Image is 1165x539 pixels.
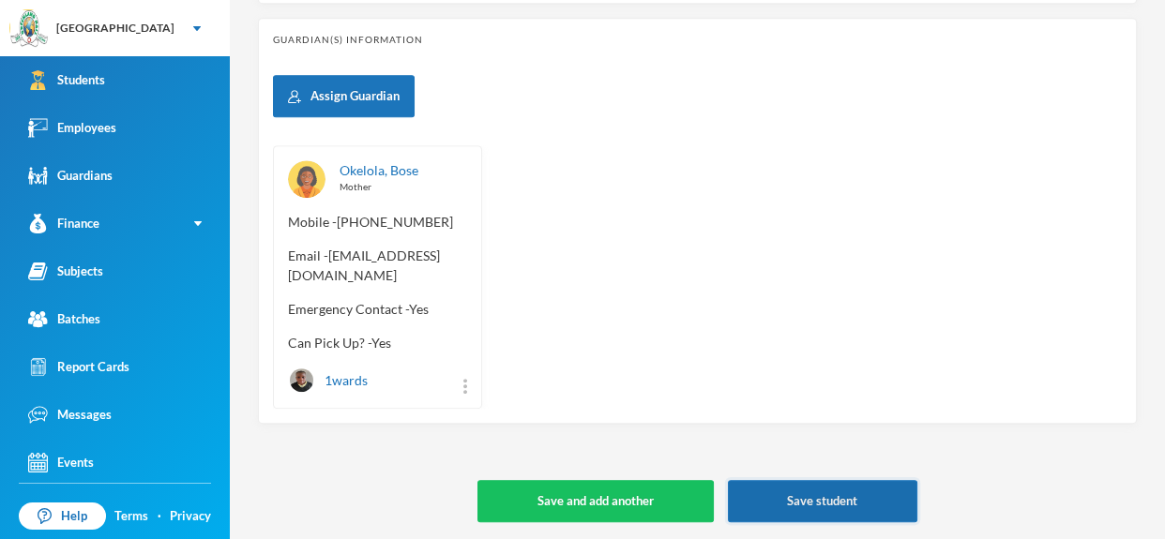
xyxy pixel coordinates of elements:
span: Can Pick Up? - Yes [288,333,467,352]
div: Guardians [28,166,113,186]
span: Email - [EMAIL_ADDRESS][DOMAIN_NAME] [288,246,467,285]
a: Terms [114,507,148,526]
div: [GEOGRAPHIC_DATA] [56,20,174,37]
div: Finance [28,214,99,233]
div: Employees [28,118,116,138]
div: Students [28,70,105,90]
img: more_vert [463,379,467,394]
div: Guardian(s) Information [273,33,1122,47]
div: Batches [28,309,100,329]
button: Save student [728,480,917,522]
div: Events [28,453,94,472]
div: Subjects [28,262,103,281]
div: 1 wards [288,367,368,394]
div: · [158,507,161,526]
a: Okelola, Bose [340,162,418,178]
img: GUARDIAN [288,160,325,198]
img: add user [288,90,301,103]
div: Mother [340,180,467,194]
div: Report Cards [28,357,129,377]
a: Privacy [170,507,211,526]
img: logo [10,10,48,48]
span: Emergency Contact - Yes [288,299,467,319]
span: Mobile - [PHONE_NUMBER] [288,212,467,232]
button: Save and add another [477,480,713,522]
div: Messages [28,405,112,425]
button: Assign Guardian [273,75,415,117]
img: STUDENT [290,368,313,392]
a: Help [19,502,106,531]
